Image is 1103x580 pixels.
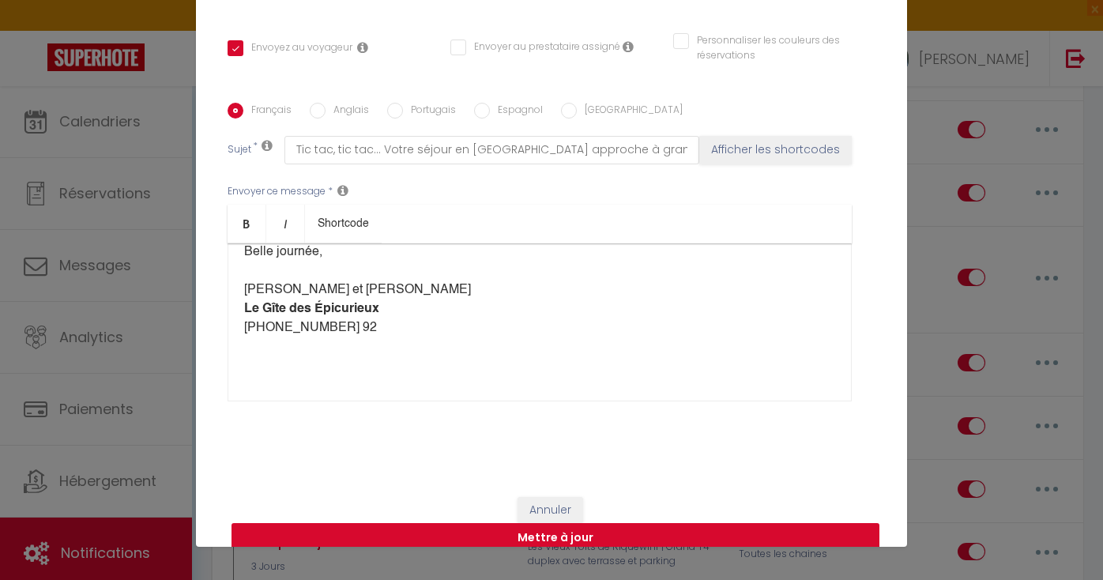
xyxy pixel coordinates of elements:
button: Mettre à jour [232,523,879,553]
i: Message [337,184,348,197]
i: Subject [262,139,273,152]
button: Annuler [518,497,583,524]
label: Anglais [326,103,369,120]
a: Bold [228,205,266,243]
i: Envoyer au voyageur [357,41,368,54]
label: Sujet [228,142,251,159]
strong: Le Gîte des Épicurieux [244,303,379,315]
button: Afficher les shortcodes [699,136,852,164]
i: Envoyer au prestataire si il est assigné [623,40,634,53]
label: Espagnol [490,103,543,120]
label: Portugais [403,103,456,120]
label: Envoyer ce message [228,184,326,199]
p: Belle journée, [PERSON_NAME] et [PERSON_NAME] [PHONE_NUMBER] 92 [244,243,835,337]
label: [GEOGRAPHIC_DATA] [577,103,683,120]
a: Shortcode [305,205,382,243]
a: Italic [266,205,305,243]
label: Français [243,103,292,120]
